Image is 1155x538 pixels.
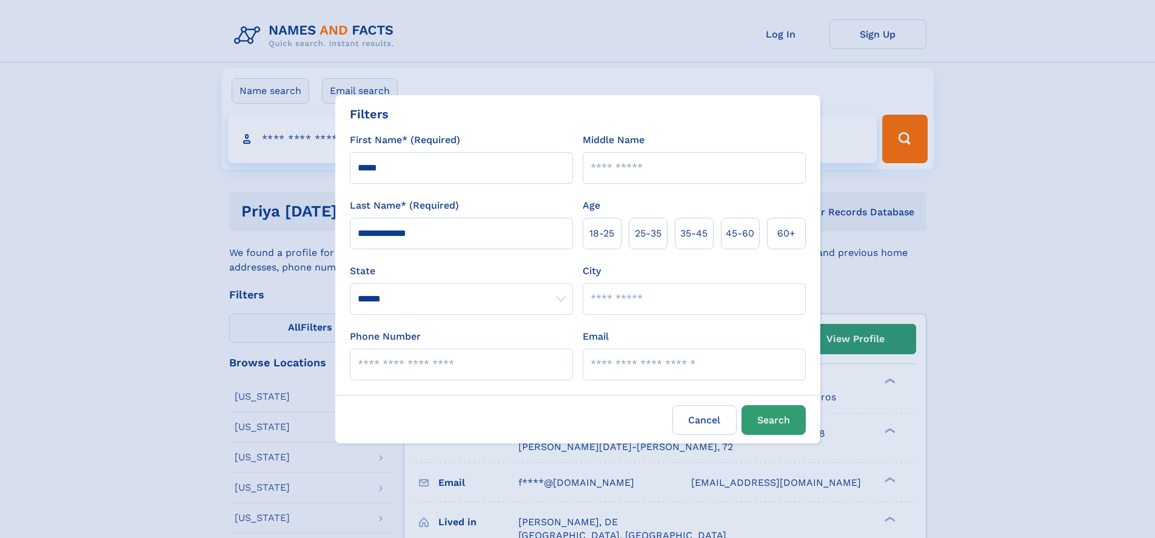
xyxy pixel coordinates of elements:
label: State [350,264,573,278]
span: 45‑60 [726,226,754,241]
label: Email [583,329,609,344]
button: Search [742,405,806,435]
label: City [583,264,601,278]
label: Age [583,198,600,213]
span: 60+ [777,226,795,241]
label: Middle Name [583,133,644,147]
span: 25‑35 [635,226,661,241]
label: Phone Number [350,329,421,344]
label: Last Name* (Required) [350,198,459,213]
span: 18‑25 [589,226,614,241]
div: Filters [350,105,389,123]
label: First Name* (Required) [350,133,460,147]
span: 35‑45 [680,226,708,241]
label: Cancel [672,405,737,435]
